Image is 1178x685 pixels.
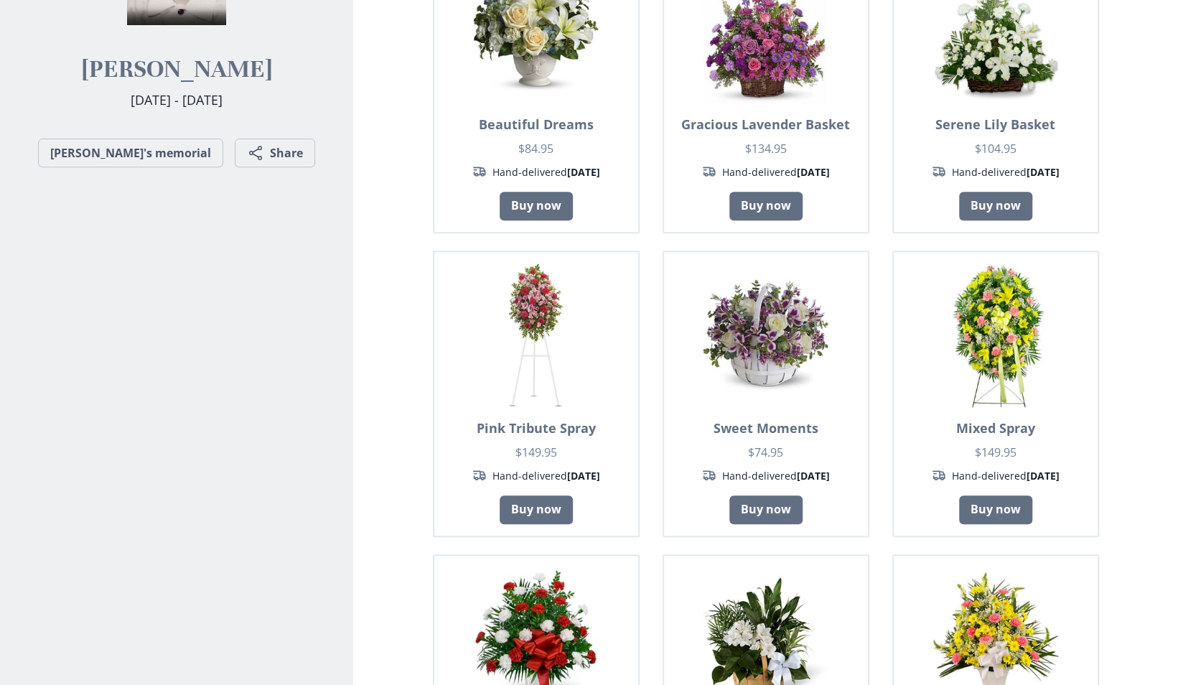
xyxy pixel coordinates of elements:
[131,91,223,108] span: [DATE] - [DATE]
[38,139,223,167] a: [PERSON_NAME]'s memorial
[235,139,315,167] button: Share
[729,192,803,220] a: Buy now
[959,495,1032,524] a: Buy now
[959,192,1032,220] a: Buy now
[500,192,573,220] a: Buy now
[500,495,573,524] a: Buy now
[729,495,803,524] a: Buy now
[82,54,272,85] h2: [PERSON_NAME]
